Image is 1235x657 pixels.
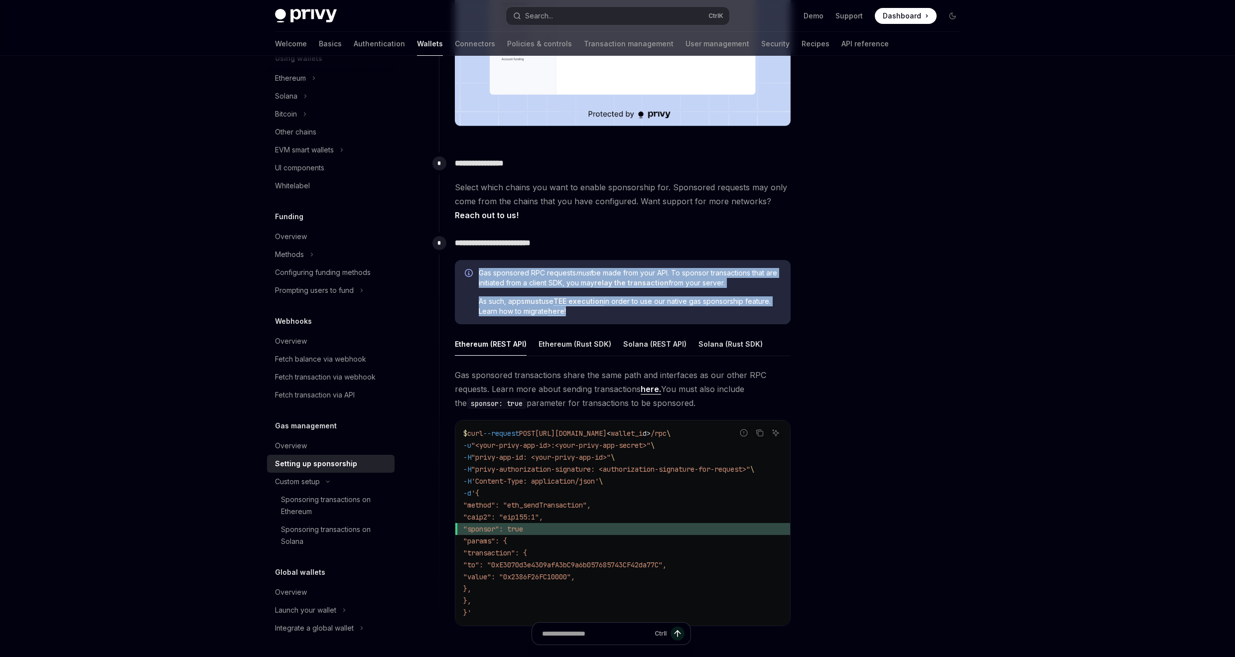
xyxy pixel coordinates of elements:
[267,141,395,159] button: Toggle EVM smart wallets section
[267,263,395,281] a: Configuring funding methods
[267,87,395,105] button: Toggle Solana section
[267,159,395,177] a: UI components
[267,350,395,368] a: Fetch balance via webhook
[463,560,667,569] span: "to": "0xE3070d3e4309afA3bC9a6b057685743CF42da77C",
[275,180,310,192] div: Whitelabel
[471,453,611,462] span: "privy-app-id: <your-privy-app-id>"
[479,296,781,316] span: As such, apps use in order to use our native gas sponsorship feature. Learn how to migrate !
[463,548,527,557] span: "transaction": {
[319,32,342,56] a: Basics
[525,10,553,22] div: Search...
[804,11,823,21] a: Demo
[267,368,395,386] a: Fetch transaction via webhook
[471,465,750,474] span: "privy-authorization-signature: <authorization-signature-for-request>"
[737,426,750,439] button: Report incorrect code
[275,315,312,327] h5: Webhooks
[281,524,389,547] div: Sponsoring transactions on Solana
[267,246,395,263] button: Toggle Methods section
[761,32,790,56] a: Security
[686,32,749,56] a: User management
[275,604,336,616] div: Launch your wallet
[671,627,685,641] button: Send message
[945,8,961,24] button: Toggle dark mode
[708,12,723,20] span: Ctrl K
[455,368,791,410] span: Gas sponsored transactions share the same path and interfaces as our other RPC requests. Learn mo...
[623,332,686,356] div: Solana (REST API)
[275,586,307,598] div: Overview
[417,32,443,56] a: Wallets
[267,386,395,404] a: Fetch transaction via API
[535,429,607,438] span: [URL][DOMAIN_NAME]
[698,332,763,356] div: Solana (Rust SDK)
[611,453,615,462] span: \
[275,566,325,578] h5: Global wallets
[553,297,604,306] a: TEE execution
[802,32,829,56] a: Recipes
[281,494,389,518] div: Sponsoring transactions on Ethereum
[769,426,782,439] button: Ask AI
[463,596,471,605] span: },
[667,429,671,438] span: \
[467,398,527,409] code: sponsor: true
[267,228,395,246] a: Overview
[275,335,307,347] div: Overview
[275,144,334,156] div: EVM smart wallets
[455,32,495,56] a: Connectors
[463,572,575,581] span: "value": "0x2386F26FC10000",
[548,307,564,316] a: here
[506,7,729,25] button: Open search
[883,11,921,21] span: Dashboard
[275,420,337,432] h5: Gas management
[275,476,320,488] div: Custom setup
[267,69,395,87] button: Toggle Ethereum section
[267,177,395,195] a: Whitelabel
[651,429,667,438] span: /rpc
[651,441,655,450] span: \
[542,623,651,645] input: Ask a question...
[267,601,395,619] button: Toggle Launch your wallet section
[267,332,395,350] a: Overview
[275,266,371,278] div: Configuring funding methods
[354,32,405,56] a: Authentication
[753,426,766,439] button: Copy the contents from the code block
[275,249,304,261] div: Methods
[463,429,467,438] span: $
[463,584,471,593] span: },
[275,284,354,296] div: Prompting users to fund
[641,384,661,394] a: here.
[599,477,603,486] span: \
[463,441,471,450] span: -u
[463,501,591,510] span: "method": "eth_sendTransaction",
[267,105,395,123] button: Toggle Bitcoin section
[275,353,366,365] div: Fetch balance via webhook
[463,453,471,462] span: -H
[267,619,395,637] button: Toggle Integrate a global wallet section
[611,429,643,438] span: wallet_i
[455,332,527,356] div: Ethereum (REST API)
[643,429,647,438] span: d
[275,108,297,120] div: Bitcoin
[267,491,395,521] a: Sponsoring transactions on Ethereum
[275,9,337,23] img: dark logo
[479,268,781,288] span: Gas sponsored RPC requests be made from your API. To sponsor transactions that are initiated from...
[463,513,543,522] span: "caip2": "eip155:1",
[463,465,471,474] span: -H
[275,458,357,470] div: Setting up sponsorship
[463,525,523,533] span: "sponsor": true
[584,32,674,56] a: Transaction management
[275,72,306,84] div: Ethereum
[465,269,475,279] svg: Info
[275,622,354,634] div: Integrate a global wallet
[576,268,592,277] em: must
[455,180,791,222] span: Select which chains you want to enable sponsorship for. Sponsored requests may only come from the...
[519,429,535,438] span: POST
[275,389,355,401] div: Fetch transaction via API
[267,281,395,299] button: Toggle Prompting users to fund section
[647,429,651,438] span: >
[463,489,471,498] span: -d
[841,32,889,56] a: API reference
[267,521,395,550] a: Sponsoring transactions on Solana
[275,371,376,383] div: Fetch transaction via webhook
[463,536,507,545] span: "params": {
[875,8,937,24] a: Dashboard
